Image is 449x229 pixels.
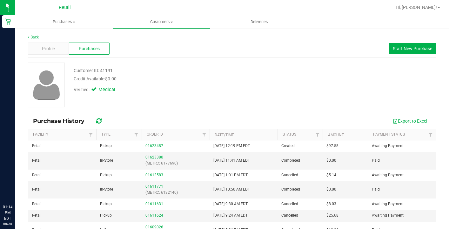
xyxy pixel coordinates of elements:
a: Date/Time [215,133,234,137]
div: Verified: [74,86,124,93]
span: Paid [372,158,380,164]
a: 01611624 [145,213,163,218]
span: Profile [42,45,55,52]
span: $0.00 [326,158,336,164]
span: Cancelled [281,212,298,219]
span: Hi, [PERSON_NAME]! [396,5,437,10]
span: Completed [281,186,300,192]
a: Order ID [147,132,163,137]
img: user-icon.png [30,69,63,101]
span: Customers [113,19,210,25]
span: Retail [32,158,42,164]
a: 01613583 [145,173,163,177]
span: Retail [32,212,42,219]
a: Filter [426,129,436,140]
a: Purchases [15,15,113,29]
span: [DATE] 12:19 PM EDT [213,143,250,149]
a: 01611771 [145,184,163,189]
button: Start New Purchase [389,43,436,54]
span: In-Store [100,186,113,192]
span: Awaiting Payment [372,143,404,149]
p: 01:14 PM EDT [3,204,12,221]
span: $97.58 [326,143,338,149]
span: Cancelled [281,201,298,207]
span: Retail [32,143,42,149]
span: Pickup [100,212,112,219]
span: [DATE] 9:30 AM EDT [213,201,248,207]
a: Amount [328,133,344,137]
a: Filter [86,129,96,140]
span: Completed [281,158,300,164]
span: Purchase History [33,118,91,125]
span: $8.03 [326,201,336,207]
span: [DATE] 11:41 AM EDT [213,158,250,164]
a: Payment Status [373,132,405,137]
a: 01623487 [145,144,163,148]
a: Filter [131,129,142,140]
a: Customers [113,15,210,29]
span: Deliveries [242,19,277,25]
span: In-Store [100,158,113,164]
a: Status [283,132,296,137]
span: $25.68 [326,212,338,219]
span: Awaiting Payment [372,201,404,207]
span: $5.14 [326,172,336,178]
a: Type [101,132,111,137]
p: (METRC: 6132140) [145,190,206,196]
a: Back [28,35,39,39]
span: Medical [98,86,124,93]
span: Start New Purchase [393,46,432,51]
span: [DATE] 9:24 AM EDT [213,212,248,219]
a: Filter [199,129,210,140]
a: Facility [33,132,48,137]
span: Awaiting Payment [372,212,404,219]
span: Retail [32,186,42,192]
span: Retail [59,5,71,10]
inline-svg: Retail [5,18,11,25]
span: Cancelled [281,172,298,178]
span: Awaiting Payment [372,172,404,178]
div: Credit Available: [74,76,273,82]
span: Paid [372,186,380,192]
iframe: Resource center [6,178,25,197]
span: Pickup [100,201,112,207]
span: Retail [32,201,42,207]
span: $0.00 [105,76,117,81]
span: [DATE] 10:50 AM EDT [213,186,250,192]
span: Retail [32,172,42,178]
a: 01611631 [145,202,163,206]
span: Purchases [79,45,100,52]
span: [DATE] 1:01 PM EDT [213,172,248,178]
a: Filter [312,129,323,140]
p: (METRC: 6177690) [145,160,206,166]
p: 08/25 [3,221,12,226]
button: Export to Excel [389,116,431,126]
span: $0.00 [326,186,336,192]
a: 01623380 [145,155,163,159]
div: Customer ID: 41191 [74,67,113,74]
span: Pickup [100,172,112,178]
span: Created [281,143,295,149]
a: Deliveries [211,15,308,29]
span: Pickup [100,143,112,149]
span: Purchases [15,19,113,25]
